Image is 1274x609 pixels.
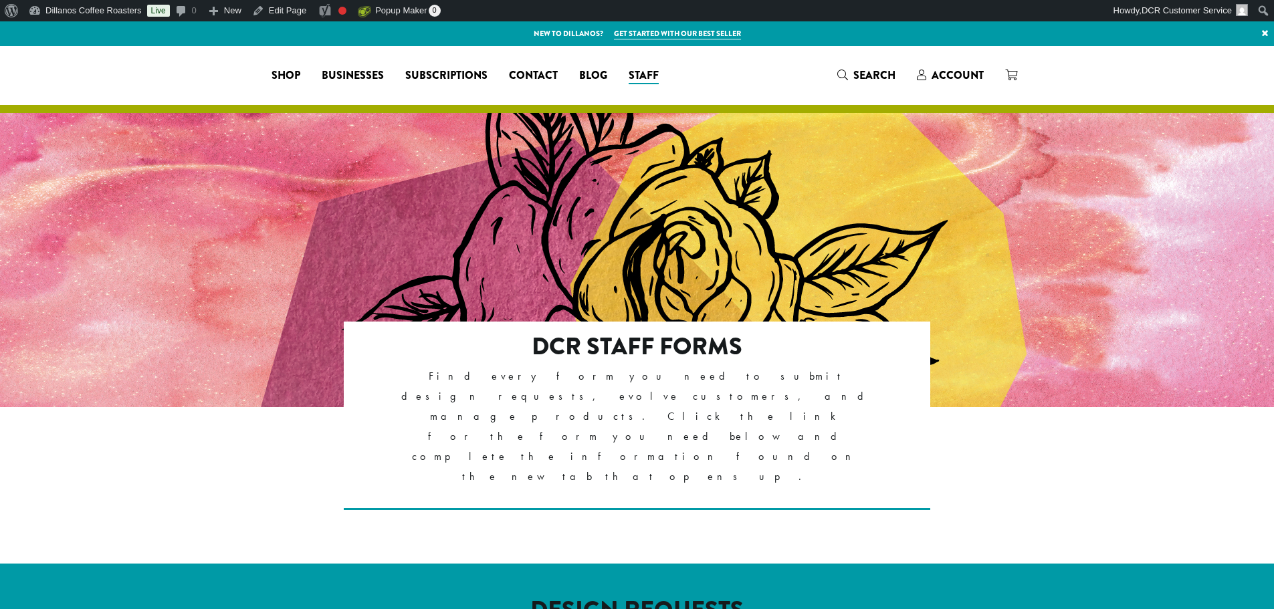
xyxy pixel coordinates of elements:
[405,68,488,84] span: Subscriptions
[853,68,895,83] span: Search
[401,332,873,361] h2: DCR Staff Forms
[272,68,300,84] span: Shop
[338,7,346,15] div: Focus keyphrase not set
[1256,21,1274,45] a: ×
[509,68,558,84] span: Contact
[261,65,311,86] a: Shop
[618,65,669,86] a: Staff
[322,68,384,84] span: Businesses
[614,28,741,39] a: Get started with our best seller
[147,5,170,17] a: Live
[429,5,441,17] span: 0
[1142,5,1232,15] span: DCR Customer Service
[827,64,906,86] a: Search
[629,68,659,84] span: Staff
[932,68,984,83] span: Account
[579,68,607,84] span: Blog
[401,366,873,487] p: Find every form you need to submit design requests, evolve customers, and manage products. Click ...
